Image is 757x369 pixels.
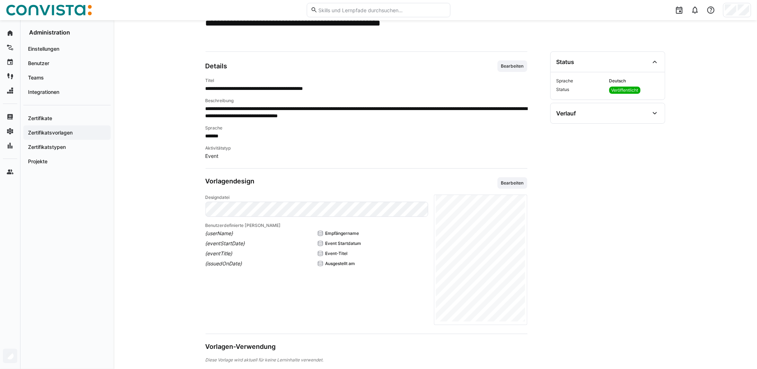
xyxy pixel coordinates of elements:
[318,7,446,13] input: Skills und Lernpfade durchsuchen…
[500,63,525,69] span: Bearbeiten
[206,343,276,351] h3: Vorlagen-Verwendung
[609,78,659,84] span: Deutsch
[557,58,574,65] div: Status
[206,240,317,247] p: {eventStartDate}
[557,110,576,117] div: Verlauf
[206,223,429,228] p: Benutzerdefinierte [PERSON_NAME]
[611,87,638,93] span: Veröffentlicht
[500,180,525,186] span: Bearbeiten
[206,177,255,189] h3: Vorlagendesign
[206,195,429,200] p: Designdatei
[206,125,527,131] h4: Sprache
[206,98,527,104] h4: Beschreibung
[206,78,527,83] p: Titel
[206,62,227,70] h3: Details
[206,250,317,257] p: {eventTitle}
[206,260,317,267] p: {issuedOnDate}
[498,60,527,72] button: Bearbeiten
[326,261,355,266] p: Ausgestellt am
[557,78,606,84] span: Sprache
[206,145,527,151] p: Aktivitätstyp
[436,195,525,322] div: Page 1
[326,251,348,256] p: Event-Titel
[206,356,527,364] span: Diese Vorlage wird aktuell für keine Lerninhalte verwendet.
[557,87,606,94] span: Status
[326,241,361,246] p: Event Startdatum
[206,230,317,237] p: {userName}
[326,231,359,236] p: Empfängername
[206,152,527,160] span: Event
[498,177,527,189] button: Bearbeiten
